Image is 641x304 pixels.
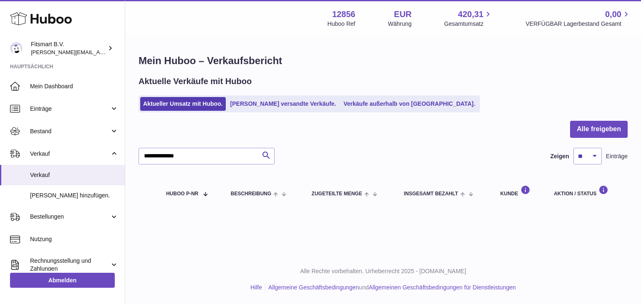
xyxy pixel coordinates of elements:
span: Gesamtumsatz [444,20,493,28]
div: Huboo Ref [328,20,356,28]
span: VERFÜGBAR Lagerbestand Gesamt [525,20,631,28]
h1: Mein Huboo – Verkaufsbericht [139,54,628,67]
span: Bestand [30,127,110,135]
a: Allgemeinen Geschäftsbedingungen für Dienstleistungen [368,284,516,291]
span: Einträge [606,152,628,160]
span: 420,31 [458,9,483,20]
span: ZUGETEILTE Menge [312,191,362,197]
a: Abmelden [10,273,115,288]
div: Fitsmart B.V. [31,40,106,56]
span: Nutzung [30,235,119,243]
a: Aktueller Umsatz mit Huboo. [140,97,226,111]
p: Alle Rechte vorbehalten. Urheberrecht 2025 - [DOMAIN_NAME] [132,267,634,275]
span: Beschreibung [231,191,271,197]
img: jonathan@leaderoo.com [10,42,23,55]
span: 0,00 [605,9,621,20]
div: Aktion / Status [554,185,619,197]
span: Bestellungen [30,213,110,221]
div: Währung [388,20,412,28]
span: [PERSON_NAME][EMAIL_ADDRESS][DOMAIN_NAME] [31,49,167,55]
span: [PERSON_NAME] hinzufügen. [30,192,119,199]
label: Zeigen [550,152,569,160]
h2: Aktuelle Verkäufe mit Huboo [139,76,252,87]
button: Alle freigeben [570,121,628,138]
span: Mein Dashboard [30,82,119,90]
span: Verkauf [30,171,119,179]
a: 420,31 Gesamtumsatz [444,9,493,28]
span: Huboo P-Nr [166,191,198,197]
div: Kunde [500,185,537,197]
span: Insgesamt bezahlt [404,191,458,197]
a: Verkäufe außerhalb von [GEOGRAPHIC_DATA]. [341,97,478,111]
strong: 12856 [332,9,356,20]
span: Einträge [30,105,110,113]
a: Hilfe [250,284,262,291]
span: Verkauf [30,150,110,158]
span: Rechnungsstellung und Zahlungen [30,257,110,273]
a: Allgemeine Geschäftsbedingungen [268,284,359,291]
a: [PERSON_NAME] versandte Verkäufe. [227,97,339,111]
a: 0,00 VERFÜGBAR Lagerbestand Gesamt [525,9,631,28]
strong: EUR [394,9,411,20]
li: und [265,284,516,292]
